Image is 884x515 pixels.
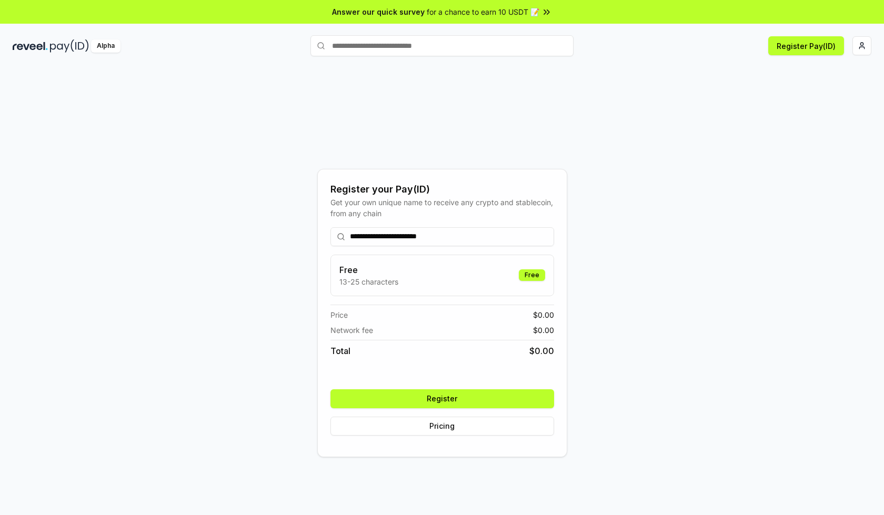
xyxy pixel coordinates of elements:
span: Total [330,345,350,357]
button: Register [330,389,554,408]
p: 13-25 characters [339,276,398,287]
span: $ 0.00 [529,345,554,357]
span: Network fee [330,325,373,336]
img: reveel_dark [13,39,48,53]
div: Free [519,269,545,281]
span: Price [330,309,348,320]
span: $ 0.00 [533,325,554,336]
button: Register Pay(ID) [768,36,844,55]
div: Alpha [91,39,120,53]
span: Answer our quick survey [332,6,425,17]
div: Register your Pay(ID) [330,182,554,197]
h3: Free [339,264,398,276]
span: for a chance to earn 10 USDT 📝 [427,6,539,17]
img: pay_id [50,39,89,53]
button: Pricing [330,417,554,436]
span: $ 0.00 [533,309,554,320]
div: Get your own unique name to receive any crypto and stablecoin, from any chain [330,197,554,219]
